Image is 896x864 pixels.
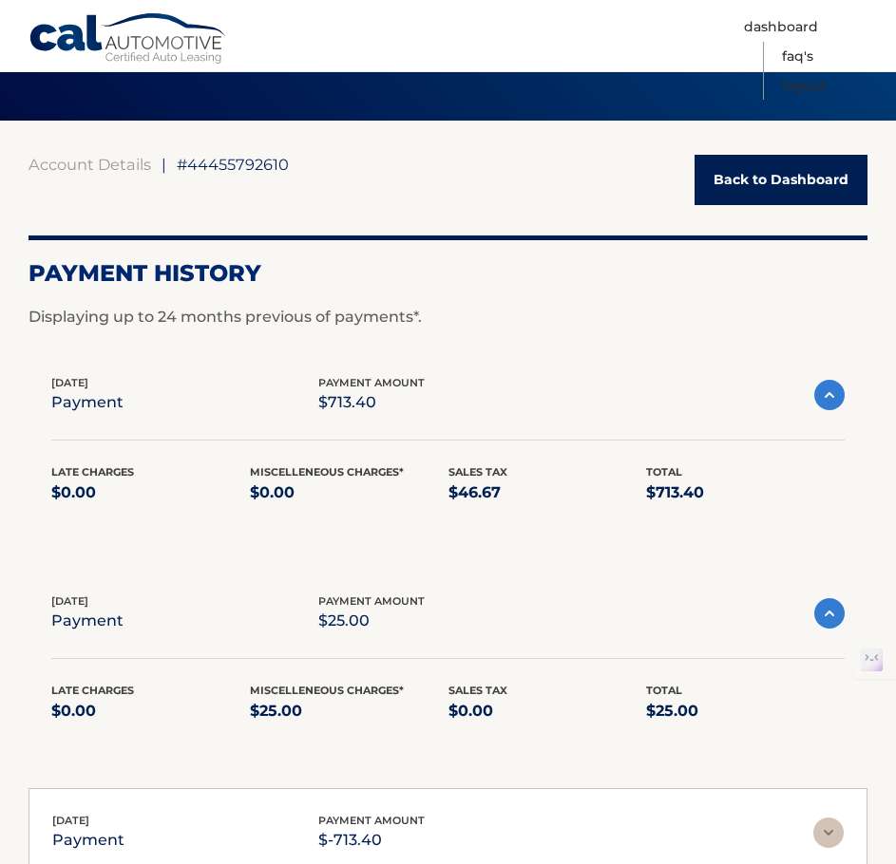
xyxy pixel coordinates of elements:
[29,155,151,174] a: Account Details
[695,155,867,205] a: Back to Dashboard
[177,155,289,174] span: #44455792610
[646,698,845,724] p: $25.00
[51,389,124,416] p: payment
[813,817,844,848] img: accordion-rest.svg
[250,684,404,697] span: Miscelleneous Charges*
[782,42,813,71] a: FAQ's
[448,698,647,724] p: $0.00
[814,380,845,410] img: accordion-active.svg
[646,479,845,506] p: $713.40
[52,827,124,854] p: payment
[318,608,425,634] p: $25.00
[448,684,507,697] span: Sales Tax
[51,479,250,506] p: $0.00
[646,465,682,479] span: Total
[52,814,89,827] span: [DATE]
[250,465,404,479] span: Miscelleneous Charges*
[448,465,507,479] span: Sales Tax
[318,814,425,827] span: payment amount
[29,306,867,329] p: Displaying up to 24 months previous of payments*.
[814,598,845,629] img: accordion-active.svg
[250,698,448,724] p: $25.00
[318,376,425,389] span: payment amount
[162,155,166,174] span: |
[744,12,818,42] a: Dashboard
[782,71,827,101] a: Logout
[448,479,647,506] p: $46.67
[51,594,88,608] span: [DATE]
[51,465,134,479] span: Late Charges
[29,259,867,288] h2: Payment History
[51,376,88,389] span: [DATE]
[318,389,425,416] p: $713.40
[318,594,425,608] span: payment amount
[250,479,448,506] p: $0.00
[51,684,134,697] span: Late Charges
[51,698,250,724] p: $0.00
[29,12,228,67] a: Cal Automotive
[51,608,124,634] p: payment
[318,827,425,854] p: $-713.40
[646,684,682,697] span: Total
